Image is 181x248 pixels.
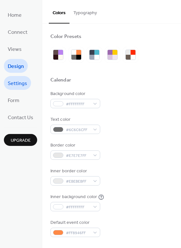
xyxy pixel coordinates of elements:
[8,113,33,123] span: Contact Us
[4,59,28,73] a: Design
[50,142,99,149] div: Border color
[8,62,24,72] span: Design
[8,79,27,89] span: Settings
[50,77,71,84] div: Calendar
[66,101,90,108] span: #FFFFFFFF
[4,76,31,90] a: Settings
[50,194,97,200] div: Inner background color
[8,44,22,54] span: Views
[66,152,90,159] span: #E7E7E7FF
[4,42,26,56] a: Views
[50,91,99,97] div: Background color
[8,10,22,20] span: Home
[4,110,37,124] a: Contact Us
[4,134,37,146] button: Upgrade
[66,127,90,133] span: #6C6C6CFF
[4,25,31,39] a: Connect
[8,96,19,106] span: Form
[50,219,99,226] div: Default event color
[11,137,31,144] span: Upgrade
[50,116,99,123] div: Text color
[4,93,23,107] a: Form
[66,230,90,236] span: #FF8946FF
[50,33,81,40] div: Color Presets
[50,168,99,175] div: Inner border color
[66,178,90,185] span: #EBEBEBFF
[8,27,27,37] span: Connect
[4,8,26,22] a: Home
[66,204,90,211] span: #FFFFFFFF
